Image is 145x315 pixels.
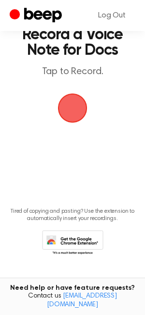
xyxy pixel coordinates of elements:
p: Tired of copying and pasting? Use the extension to automatically insert your recordings. [8,208,137,222]
a: Log Out [88,4,135,27]
p: Tap to Record. [17,66,128,78]
img: Beep Logo [58,94,87,123]
h1: Record a Voice Note for Docs [17,27,128,58]
span: Contact us [6,292,139,309]
a: Beep [10,6,64,25]
a: [EMAIL_ADDRESS][DOMAIN_NAME] [47,293,117,308]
